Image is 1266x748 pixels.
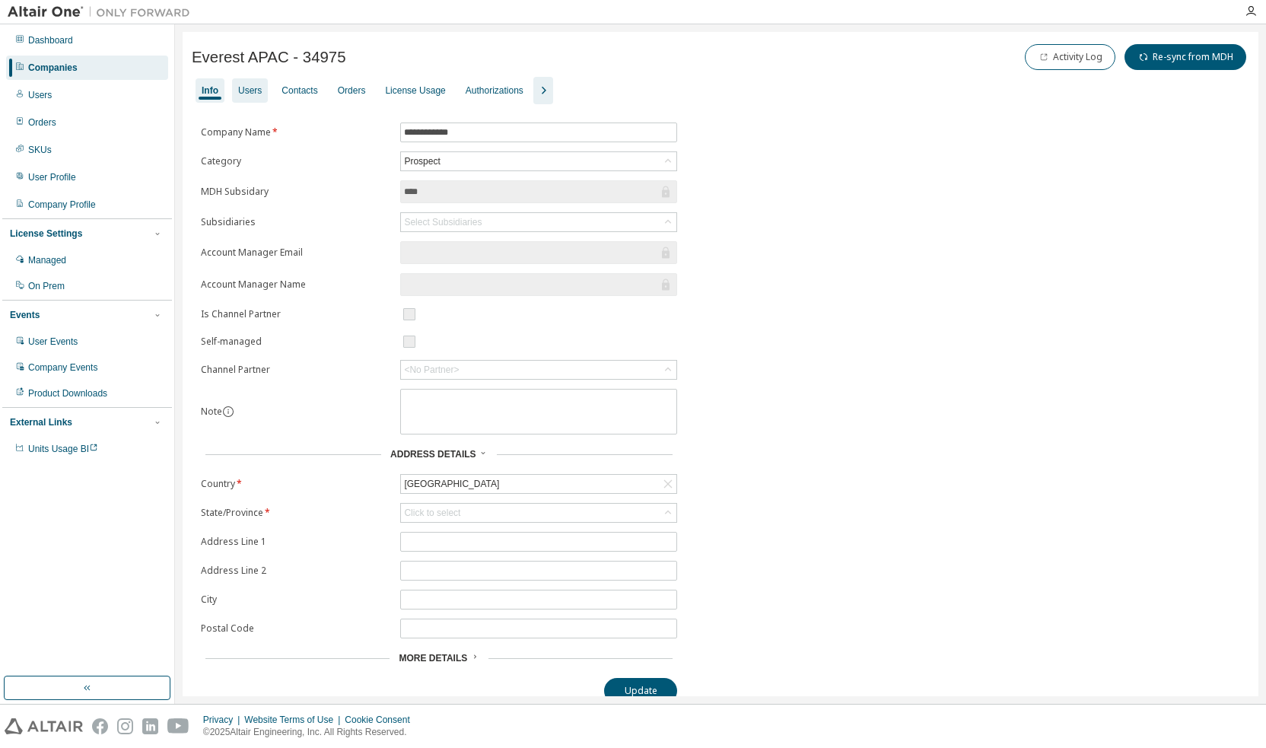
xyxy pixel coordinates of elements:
div: On Prem [28,280,65,292]
span: Address Details [390,449,476,460]
label: MDH Subsidary [201,186,391,198]
div: Companies [28,62,78,74]
div: Website Terms of Use [244,714,345,726]
div: Product Downloads [28,387,107,399]
div: Click to select [401,504,676,522]
button: Update [604,678,677,704]
div: Click to select [404,507,460,519]
div: Company Events [28,361,97,374]
label: Country [201,478,391,490]
label: Subsidiaries [201,216,391,228]
button: Re-sync from MDH [1124,44,1246,70]
div: Users [28,89,52,101]
p: © 2025 Altair Engineering, Inc. All Rights Reserved. [203,726,419,739]
div: Select Subsidiaries [401,213,676,231]
label: Account Manager Name [201,279,391,291]
div: [GEOGRAPHIC_DATA] [401,475,676,493]
label: Channel Partner [201,364,391,376]
div: <No Partner> [401,361,676,379]
div: Orders [338,84,366,97]
div: Events [10,309,40,321]
label: Company Name [201,126,391,138]
div: Users [238,84,262,97]
div: User Profile [28,171,76,183]
div: Prospect [401,152,676,170]
div: Cookie Consent [345,714,418,726]
button: information [222,406,234,418]
div: Dashboard [28,34,73,46]
div: <No Partner> [404,364,459,376]
div: External Links [10,416,72,428]
label: Note [201,405,222,418]
img: altair_logo.svg [5,718,83,734]
label: Self-managed [201,336,391,348]
div: License Settings [10,228,82,240]
label: Postal Code [201,622,391,635]
div: Select Subsidiaries [404,216,482,228]
label: Account Manager Email [201,247,391,259]
div: Prospect [402,153,442,170]
span: Units Usage BI [28,444,98,454]
div: Company Profile [28,199,96,211]
div: License Usage [385,84,445,97]
label: City [201,594,391,606]
div: SKUs [28,144,52,156]
img: instagram.svg [117,718,133,734]
label: State/Province [201,507,391,519]
label: Address Line 2 [201,565,391,577]
img: youtube.svg [167,718,189,734]
div: Authorizations [466,84,523,97]
div: Contacts [282,84,317,97]
div: Privacy [203,714,244,726]
img: linkedin.svg [142,718,158,734]
div: [GEOGRAPHIC_DATA] [402,476,501,492]
div: Info [202,84,218,97]
label: Is Channel Partner [201,308,391,320]
div: Orders [28,116,56,129]
label: Category [201,155,391,167]
img: Altair One [8,5,198,20]
button: Activity Log [1025,44,1115,70]
img: facebook.svg [92,718,108,734]
span: Everest APAC - 34975 [192,49,346,66]
span: More Details [399,653,467,664]
label: Address Line 1 [201,536,391,548]
div: Managed [28,254,66,266]
div: User Events [28,336,78,348]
